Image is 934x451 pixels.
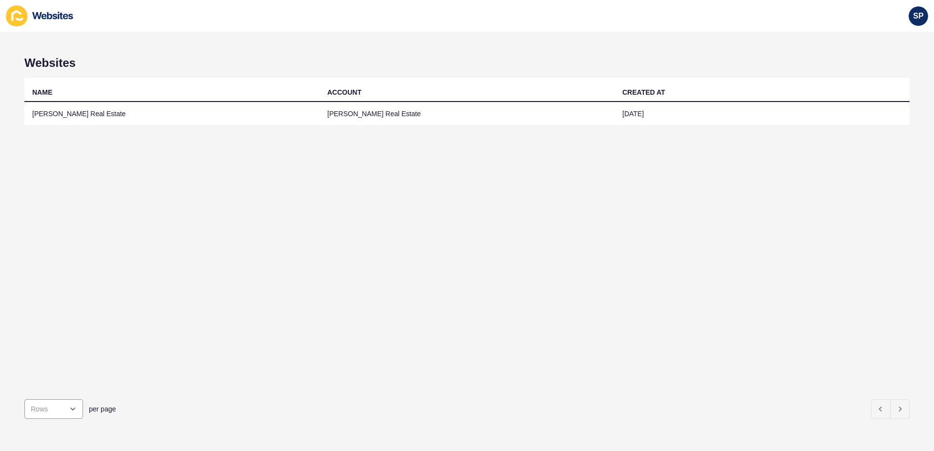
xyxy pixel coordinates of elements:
[913,11,923,21] span: SP
[24,399,83,419] div: open menu
[24,56,910,70] h1: Websites
[327,87,361,97] div: ACCOUNT
[615,102,910,126] td: [DATE]
[89,404,116,414] span: per page
[24,102,319,126] td: [PERSON_NAME] Real Estate
[622,87,665,97] div: CREATED AT
[32,87,52,97] div: NAME
[319,102,615,126] td: [PERSON_NAME] Real Estate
